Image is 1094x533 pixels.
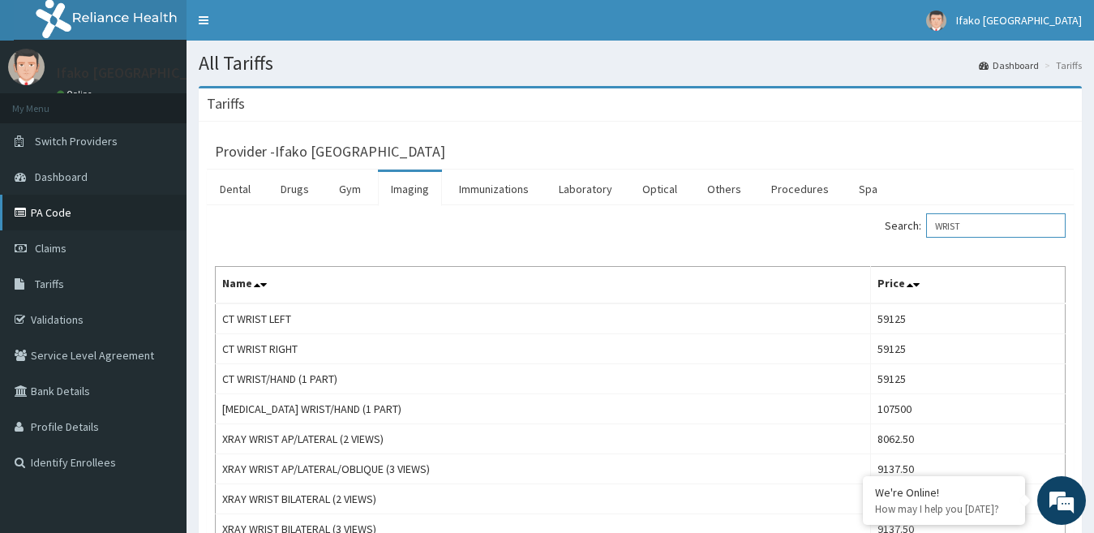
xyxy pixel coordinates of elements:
td: [MEDICAL_DATA] WRIST/HAND (1 PART) [216,394,871,424]
p: How may I help you today? [875,502,1013,516]
input: Search: [926,213,1066,238]
img: User Image [8,49,45,85]
h3: Provider - Ifako [GEOGRAPHIC_DATA] [215,144,445,159]
a: Imaging [378,172,442,206]
div: Minimize live chat window [266,8,305,47]
a: Others [694,172,754,206]
span: Ifako [GEOGRAPHIC_DATA] [956,13,1082,28]
span: Dashboard [35,170,88,184]
span: Claims [35,241,66,256]
span: Switch Providers [35,134,118,148]
a: Immunizations [446,172,542,206]
td: XRAY WRIST AP/LATERAL/OBLIQUE (3 VIEWS) [216,454,871,484]
th: Name [216,267,871,304]
td: CT WRIST/HAND (1 PART) [216,364,871,394]
a: Optical [629,172,690,206]
img: d_794563401_company_1708531726252_794563401 [30,81,66,122]
p: Ifako [GEOGRAPHIC_DATA] [57,66,226,80]
a: Dashboard [979,58,1039,72]
th: Price [871,267,1066,304]
td: 9137.50 [871,454,1066,484]
img: User Image [926,11,946,31]
td: 59125 [871,364,1066,394]
h3: Tariffs [207,97,245,111]
a: Spa [846,172,890,206]
label: Search: [885,213,1066,238]
div: We're Online! [875,485,1013,500]
a: Gym [326,172,374,206]
a: Dental [207,172,264,206]
a: Online [57,88,96,100]
td: 59125 [871,334,1066,364]
td: CT WRIST RIGHT [216,334,871,364]
span: We're online! [94,161,224,325]
div: Chat with us now [84,91,272,112]
a: Laboratory [546,172,625,206]
a: Drugs [268,172,322,206]
td: 107500 [871,394,1066,424]
td: XRAY WRIST AP/LATERAL (2 VIEWS) [216,424,871,454]
li: Tariffs [1040,58,1082,72]
a: Procedures [758,172,842,206]
td: CT WRIST LEFT [216,303,871,334]
td: XRAY WRIST BILATERAL (2 VIEWS) [216,484,871,514]
td: 8062.50 [871,424,1066,454]
td: 59125 [871,303,1066,334]
textarea: Type your message and hit 'Enter' [8,358,309,415]
span: Tariffs [35,277,64,291]
h1: All Tariffs [199,53,1082,74]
